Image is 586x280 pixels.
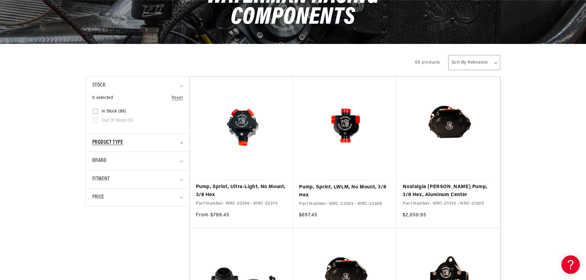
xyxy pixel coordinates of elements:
[196,183,287,199] a: Pump, Sprint, Ultra-Light, No Mount, 3/8 Hex
[92,156,107,165] span: Brand
[299,183,390,199] a: Pump, Sprint, LWLM, No Mount, 3/8 Hex
[92,152,183,170] summary: Brand (0 selected)
[102,118,133,124] span: Out of stock (0)
[92,81,106,90] span: Stock
[92,138,123,147] span: Product type
[92,175,110,184] span: Fitment
[102,109,126,114] span: In stock (88)
[92,134,183,152] summary: Product type (0 selected)
[92,77,183,95] summary: Stock (0 selected)
[92,95,113,101] span: 0 selected
[403,183,494,199] a: Nostalgia [PERSON_NAME] Pump, 3/8 Hex, Aluminum Center
[92,189,183,206] summary: Price
[172,95,183,101] a: Reset
[415,60,440,65] span: 88 products
[92,170,183,188] summary: Fitment (0 selected)
[92,193,104,202] span: Price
